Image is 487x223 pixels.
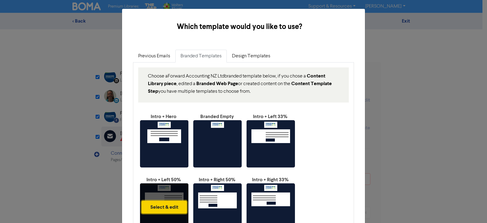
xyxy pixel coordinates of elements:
button: Select & edit [142,201,187,214]
p: Choose a Forward Accounting NZ Ltd branded template below, if you chose a , edited a or created c... [148,72,339,95]
div: Intro + Left 50% [139,176,188,183]
div: Intro + Hero [139,113,188,120]
a: Previous Emails [133,50,175,63]
div: Intro + Right 33% [246,176,294,183]
strong: Branded Web Page [196,81,238,87]
iframe: Chat Widget [457,194,487,223]
div: Intro + Left 33% [246,113,294,120]
div: Intro + Right 50% [193,176,241,183]
div: Branded Empty [193,113,241,120]
h5: Which template would you like to use? [127,21,352,32]
a: Branded Templates [175,50,227,63]
a: Design Templates [227,50,275,63]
